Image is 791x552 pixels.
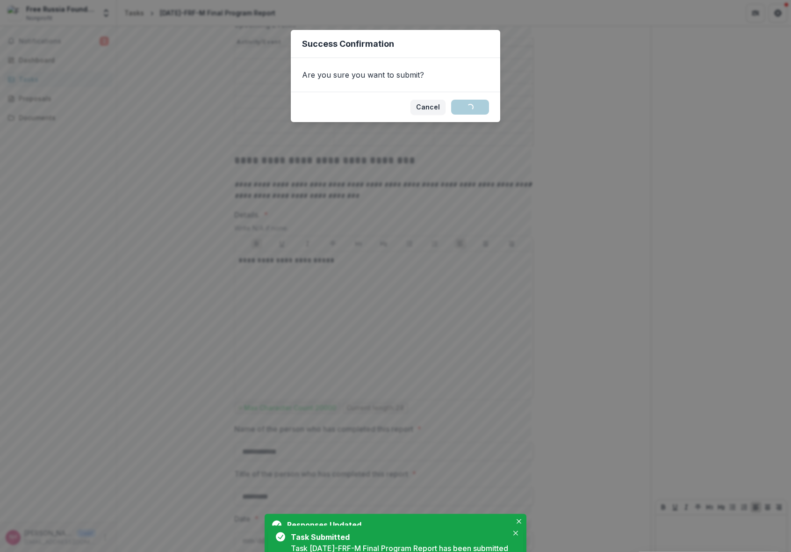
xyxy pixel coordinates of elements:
button: Close [510,528,521,539]
header: Success Confirmation [291,30,500,58]
div: Task Submitted [291,531,504,543]
div: Responses Updated [287,519,508,530]
div: Are you sure you want to submit? [291,58,500,92]
button: Cancel [410,100,446,115]
button: Close [513,516,525,527]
